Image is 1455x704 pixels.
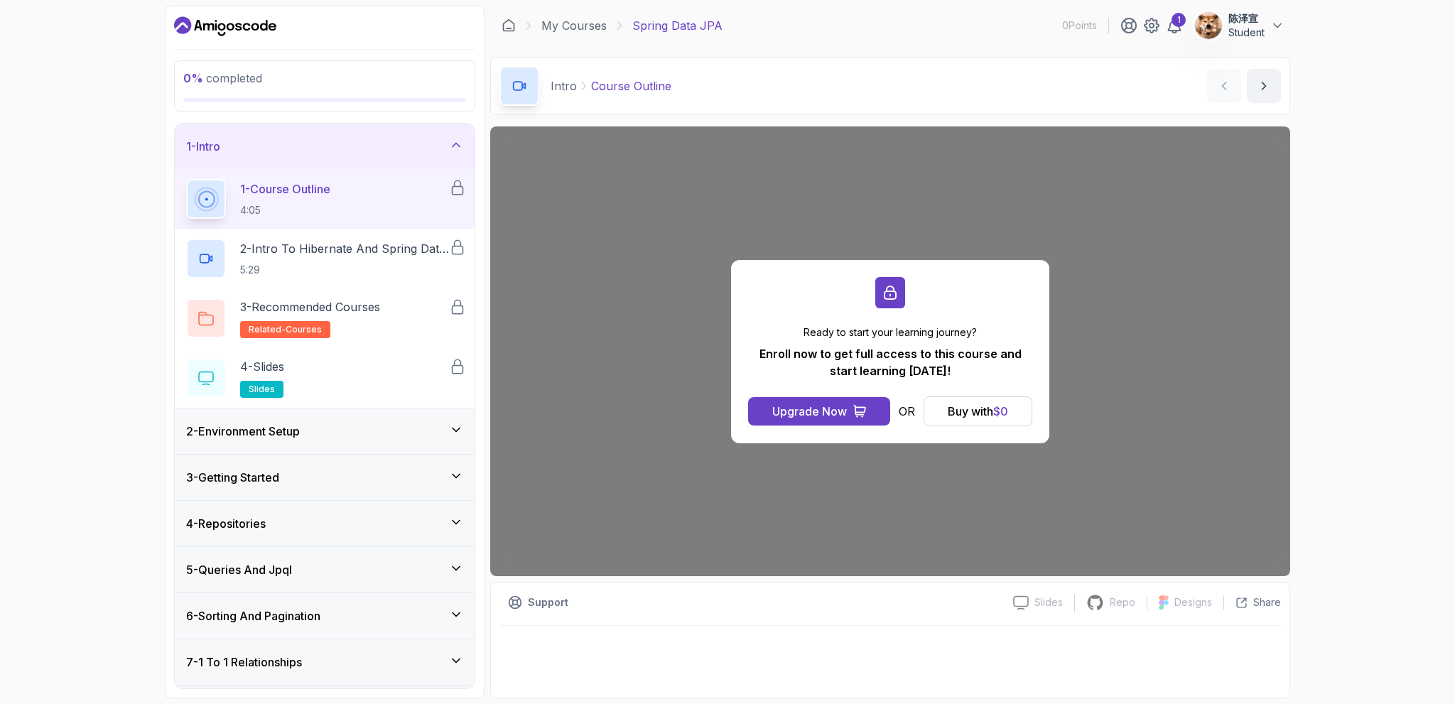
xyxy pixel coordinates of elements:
[1228,11,1265,26] p: 陈泽宣
[186,607,320,624] h3: 6 - Sorting And Pagination
[948,403,1008,420] div: Buy with
[748,345,1032,379] p: Enroll now to get full access to this course and start learning [DATE]!
[186,469,279,486] h3: 3 - Getting Started
[240,263,449,277] p: 5:29
[183,71,203,85] span: 0 %
[249,324,322,335] span: related-courses
[899,403,915,420] p: OR
[186,358,463,398] button: 4-Slidesslides
[993,404,1008,418] span: $ 0
[499,591,577,614] button: Support button
[186,239,463,278] button: 2-Intro To Hibernate And Spring Data Jpa5:29
[748,397,890,426] button: Upgrade Now
[1247,69,1281,103] button: next content
[502,18,516,33] a: Dashboard
[1172,13,1186,27] div: 1
[175,501,475,546] button: 4-Repositories
[1174,595,1212,610] p: Designs
[186,561,292,578] h3: 5 - Queries And Jpql
[186,138,220,155] h3: 1 - Intro
[240,358,284,375] p: 4 - Slides
[591,77,671,94] p: Course Outline
[1034,595,1063,610] p: Slides
[186,179,463,219] button: 1-Course Outline4:05
[186,654,302,671] h3: 7 - 1 To 1 Relationships
[249,384,275,395] span: slides
[1207,69,1241,103] button: previous content
[924,396,1032,426] button: Buy with$0
[551,77,577,94] p: Intro
[186,423,300,440] h3: 2 - Environment Setup
[240,180,330,197] p: 1 - Course Outline
[1253,595,1281,610] p: Share
[183,71,262,85] span: completed
[1166,17,1183,34] a: 1
[772,403,847,420] div: Upgrade Now
[1194,11,1284,40] button: user profile image陈泽宣Student
[174,15,276,38] a: Dashboard
[175,639,475,685] button: 7-1 To 1 Relationships
[186,298,463,338] button: 3-Recommended Coursesrelated-courses
[175,547,475,592] button: 5-Queries And Jpql
[186,515,266,532] h3: 4 - Repositories
[1228,26,1265,40] p: Student
[175,124,475,169] button: 1-Intro
[175,593,475,639] button: 6-Sorting And Pagination
[240,298,380,315] p: 3 - Recommended Courses
[748,325,1032,340] p: Ready to start your learning journey?
[175,408,475,454] button: 2-Environment Setup
[1110,595,1135,610] p: Repo
[1062,18,1097,33] p: 0 Points
[240,240,449,257] p: 2 - Intro To Hibernate And Spring Data Jpa
[1195,12,1222,39] img: user profile image
[175,455,475,500] button: 3-Getting Started
[528,595,568,610] p: Support
[541,17,607,34] a: My Courses
[1223,595,1281,610] button: Share
[240,203,330,217] p: 4:05
[632,17,723,34] p: Spring Data JPA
